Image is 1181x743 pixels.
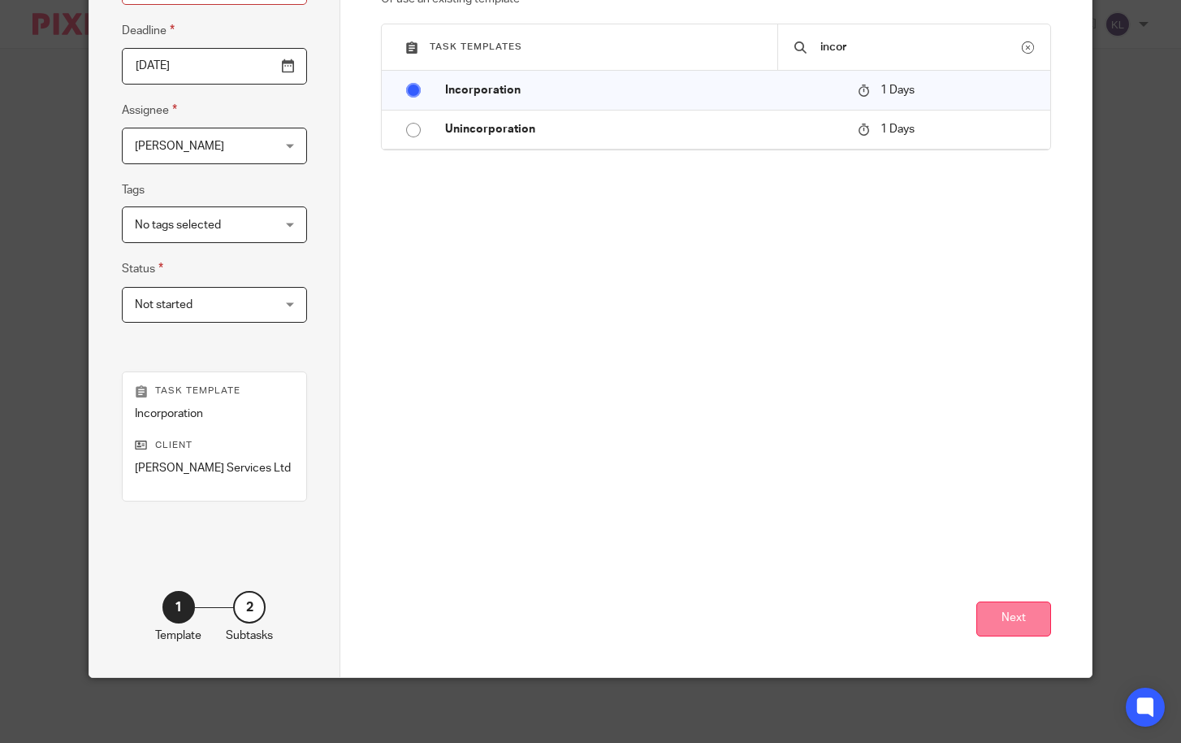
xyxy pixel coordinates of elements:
p: Incorporation [135,406,293,422]
p: Client [135,439,293,452]
p: Task template [135,385,293,398]
span: [PERSON_NAME] [135,141,224,152]
div: 2 [233,591,266,624]
p: Incorporation [445,82,841,98]
label: Assignee [122,101,177,119]
input: Search... [819,38,1022,56]
span: 1 Days [880,124,915,135]
span: No tags selected [135,219,221,231]
p: Template [155,628,201,644]
button: Next [976,602,1051,637]
span: Task templates [430,42,522,51]
input: Use the arrow keys to pick a date [122,48,306,85]
p: Subtasks [226,628,273,644]
label: Status [122,259,163,278]
label: Deadline [122,21,175,40]
span: 1 Days [880,85,915,96]
div: 1 [162,591,195,624]
span: Not started [135,299,193,311]
p: [PERSON_NAME] Services Ltd [135,460,293,476]
p: Unincorporation [445,121,841,137]
label: Tags [122,182,145,198]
